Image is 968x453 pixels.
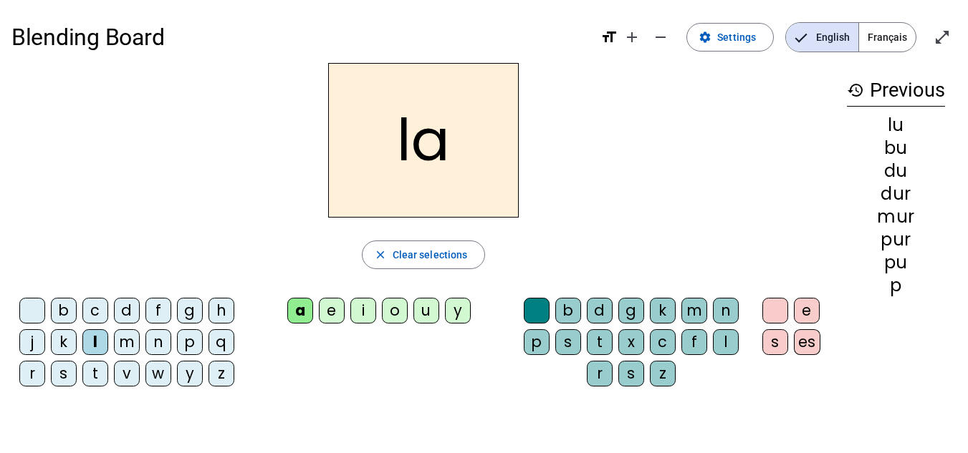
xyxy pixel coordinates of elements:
div: m [681,298,707,323]
div: d [587,298,613,323]
mat-icon: close [374,248,387,261]
div: pu [847,254,945,271]
div: p [524,329,550,355]
div: b [555,298,581,323]
div: h [209,298,234,323]
div: y [177,361,203,386]
mat-icon: settings [699,31,711,44]
div: du [847,162,945,180]
div: s [618,361,644,386]
button: Clear selections [362,240,486,269]
div: a [287,298,313,323]
h2: la [328,63,519,218]
mat-icon: add [623,29,641,46]
div: z [209,361,234,386]
mat-icon: format_size [600,29,618,46]
div: u [413,298,439,323]
div: r [587,361,613,386]
div: j [19,329,45,355]
span: Clear selections [393,246,468,263]
div: l [713,329,739,355]
div: f [145,298,171,323]
div: lu [847,117,945,134]
mat-icon: history [847,82,864,99]
button: Settings [686,23,774,52]
button: Decrease font size [646,23,675,52]
div: b [51,298,77,323]
div: g [618,298,644,323]
div: n [713,298,739,323]
div: s [51,361,77,386]
div: v [114,361,140,386]
h1: Blending Board [11,14,589,60]
span: Français [859,23,916,52]
button: Enter full screen [928,23,957,52]
span: English [786,23,858,52]
div: es [794,329,820,355]
div: p [177,329,203,355]
div: t [587,329,613,355]
div: s [555,329,581,355]
div: o [382,298,408,323]
div: e [794,298,820,323]
div: f [681,329,707,355]
div: n [145,329,171,355]
mat-icon: open_in_full [934,29,951,46]
div: l [82,329,108,355]
div: k [650,298,676,323]
div: m [114,329,140,355]
div: bu [847,140,945,157]
div: c [82,298,108,323]
div: pur [847,231,945,248]
div: y [445,298,471,323]
div: k [51,329,77,355]
div: q [209,329,234,355]
div: dur [847,185,945,203]
div: r [19,361,45,386]
button: Increase font size [618,23,646,52]
div: mur [847,208,945,225]
div: w [145,361,171,386]
div: d [114,298,140,323]
div: t [82,361,108,386]
mat-button-toggle-group: Language selection [785,22,916,52]
div: g [177,298,203,323]
span: Settings [717,29,756,46]
div: e [319,298,345,323]
h3: Previous [847,74,945,107]
div: c [650,329,676,355]
div: p [847,277,945,294]
div: i [350,298,376,323]
div: x [618,329,644,355]
div: z [650,361,676,386]
div: s [762,329,788,355]
mat-icon: remove [652,29,669,46]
